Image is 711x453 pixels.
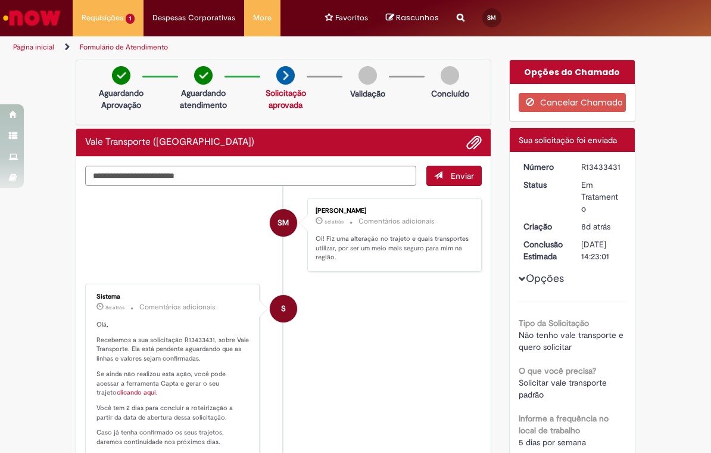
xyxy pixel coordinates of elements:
[441,66,459,85] img: img-circle-grey.png
[96,320,250,330] p: Olá,
[126,14,135,24] span: 1
[9,36,406,58] ul: Trilhas de página
[431,88,469,100] p: Concluído
[85,166,416,186] textarea: Digite sua mensagem aqui...
[519,365,596,376] b: O que você precisa?
[105,304,124,311] span: 8d atrás
[96,370,250,398] p: Se ainda não realizou esta ação, você pode acessar a ferramenta Capta e gerar o seu trajeto
[519,437,586,448] span: 5 dias por semana
[117,388,158,397] a: clicando aqui.
[581,179,622,215] div: Em Tratamento
[451,170,474,181] span: Enviar
[581,238,622,262] div: [DATE] 14:23:01
[276,66,295,85] img: arrow-next.png
[514,238,573,262] dt: Conclusão Estimada
[514,161,573,173] dt: Número
[581,221,610,232] span: 8d atrás
[335,12,368,24] span: Favoritos
[281,294,286,323] span: S
[277,209,289,237] span: SM
[96,336,250,364] p: Recebemos a sua solicitação R13433431, sobre Vale Transporte. Ela está pendente aguardando que as...
[514,179,573,191] dt: Status
[519,318,589,328] b: Tipo da Solicitação
[316,207,469,215] div: [PERSON_NAME]
[325,218,344,225] span: 6d atrás
[325,218,344,225] time: 21/08/2025 19:05:47
[396,12,439,23] span: Rascunhos
[519,135,617,145] span: Sua solicitação foi enviada
[358,66,377,85] img: img-circle-grey.png
[466,135,482,150] button: Adicionar anexos
[82,12,123,24] span: Requisições
[519,330,626,352] span: Não tenho vale transporte e quero solicitar
[96,428,250,446] p: Caso já tenha confirmado os seus trajetos, daremos continuidade nos próximos dias.
[270,209,297,237] div: Sofia Kafer Mattos
[1,6,63,30] img: ServiceNow
[519,413,609,436] b: Informe a frequência no local de trabalho
[350,88,385,100] p: Validação
[270,295,297,322] div: System
[316,234,469,262] p: Oi! Fiz uma alteração no trajeto e quais transportes utilizar, por ser um meio mais seguro para m...
[99,87,144,111] p: Aguardando Aprovação
[581,161,622,173] div: R13433431
[426,166,482,186] button: Enviar
[112,66,130,85] img: check-circle-green.png
[152,12,235,24] span: Despesas Corporativas
[180,87,227,111] p: Aguardando atendimento
[487,14,496,21] span: SM
[519,93,626,112] button: Cancelar Chamado
[96,404,250,422] p: Você tem 2 dias para concluir a roteirização a partir da data de abertura dessa solicitação.
[105,304,124,311] time: 20/08/2025 16:23:01
[253,12,272,24] span: More
[266,88,306,110] a: Solicitação aprovada
[386,12,439,23] a: No momento, sua lista de rascunhos tem 0 Itens
[581,221,610,232] time: 20/08/2025 16:22:58
[13,42,54,52] a: Página inicial
[581,221,622,232] div: 20/08/2025 16:22:58
[358,216,435,226] small: Comentários adicionais
[96,293,250,300] div: Sistema
[514,221,573,232] dt: Criação
[139,302,216,312] small: Comentários adicionais
[519,377,609,400] span: Solicitar vale transporte padrão
[85,137,254,148] h2: Vale Transporte (VT) Histórico de tíquete
[194,66,213,85] img: check-circle-green.png
[510,60,635,84] div: Opções do Chamado
[80,42,168,52] a: Formulário de Atendimento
